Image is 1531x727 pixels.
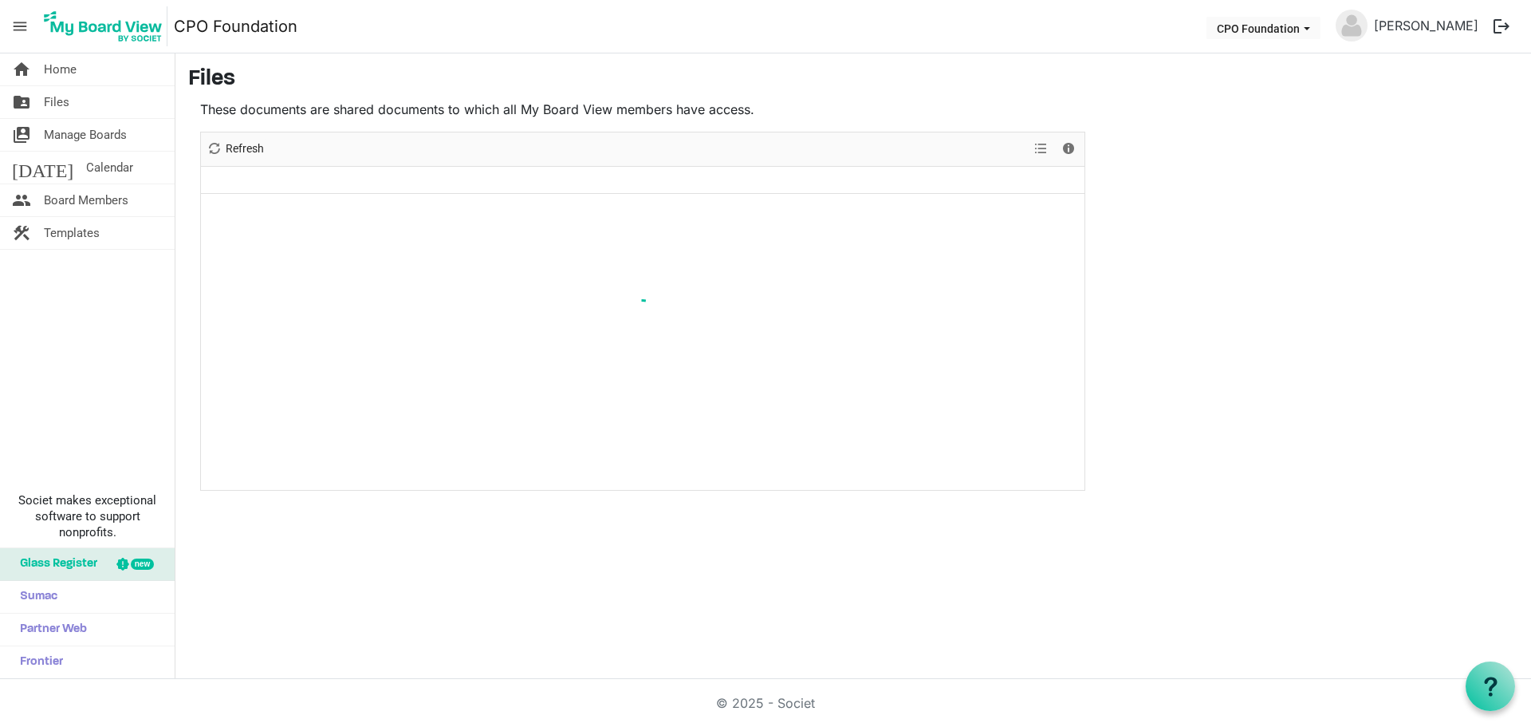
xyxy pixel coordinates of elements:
[12,646,63,678] span: Frontier
[44,217,100,249] span: Templates
[174,10,297,42] a: CPO Foundation
[12,217,31,249] span: construction
[44,86,69,118] span: Files
[44,184,128,216] span: Board Members
[188,66,1518,93] h3: Files
[12,53,31,85] span: home
[12,614,87,646] span: Partner Web
[716,695,815,711] a: © 2025 - Societ
[86,152,133,184] span: Calendar
[39,6,167,46] img: My Board View Logo
[12,152,73,184] span: [DATE]
[12,184,31,216] span: people
[39,6,174,46] a: My Board View Logo
[200,100,1085,119] p: These documents are shared documents to which all My Board View members have access.
[1368,10,1485,41] a: [PERSON_NAME]
[12,119,31,151] span: switch_account
[7,492,167,540] span: Societ makes exceptional software to support nonprofits.
[12,548,97,580] span: Glass Register
[44,119,127,151] span: Manage Boards
[1485,10,1518,43] button: logout
[1206,17,1320,39] button: CPO Foundation dropdownbutton
[131,559,154,570] div: new
[44,53,77,85] span: Home
[1336,10,1368,41] img: no-profile-picture.svg
[12,86,31,118] span: folder_shared
[5,11,35,41] span: menu
[12,581,57,613] span: Sumac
